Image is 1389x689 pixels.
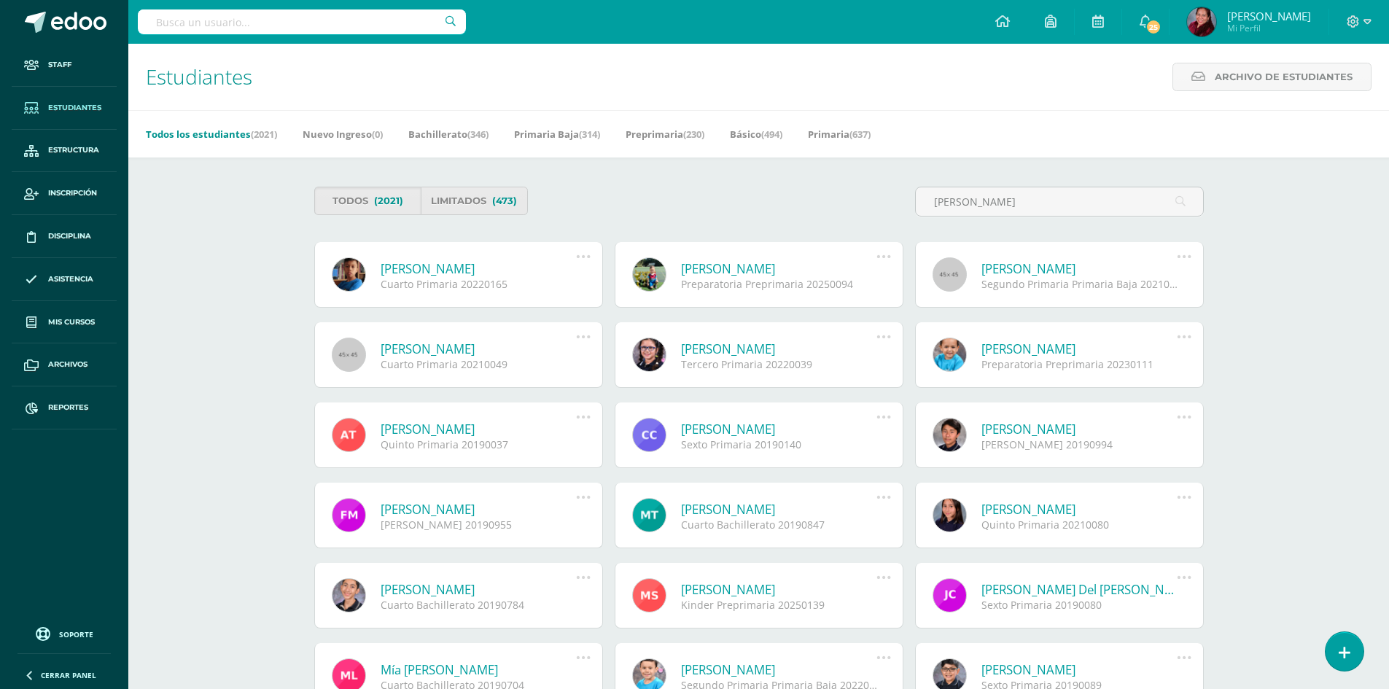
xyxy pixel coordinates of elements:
a: [PERSON_NAME] [681,581,877,598]
a: Mis cursos [12,301,117,344]
span: Staff [48,59,71,71]
a: Soporte [17,623,111,643]
a: Todos(2021) [314,187,421,215]
a: [PERSON_NAME] [681,661,877,678]
div: Cuarto Primaria 20220165 [381,277,577,291]
a: Primaria(637) [808,122,871,146]
span: Mis cursos [48,316,95,328]
div: Cuarto Primaria 20210049 [381,357,577,371]
a: [PERSON_NAME] [381,260,577,277]
div: Quinto Primaria 20190037 [381,437,577,451]
span: 25 [1145,19,1162,35]
div: Preparatoria Preprimaria 20230111 [981,357,1178,371]
span: (637) [849,128,871,141]
div: Segundo Primaria Primaria Baja 20210026 [981,277,1178,291]
a: Reportes [12,386,117,429]
a: Archivos [12,343,117,386]
span: [PERSON_NAME] [1227,9,1311,23]
span: Soporte [59,629,93,639]
a: Preprimaria(230) [626,122,704,146]
a: Básico(494) [730,122,782,146]
a: Disciplina [12,215,117,258]
a: Mía [PERSON_NAME] [381,661,577,678]
span: Archivo de Estudiantes [1215,63,1353,90]
a: Bachillerato(346) [408,122,489,146]
a: [PERSON_NAME] [381,501,577,518]
div: Cuarto Bachillerato 20190784 [381,598,577,612]
div: Preparatoria Preprimaria 20250094 [681,277,877,291]
span: (494) [761,128,782,141]
span: Disciplina [48,230,91,242]
span: (2021) [374,187,403,214]
div: [PERSON_NAME] 20190955 [381,518,577,532]
a: Nuevo Ingreso(0) [303,122,383,146]
span: (0) [372,128,383,141]
a: Estudiantes [12,87,117,130]
div: Tercero Primaria 20220039 [681,357,877,371]
a: [PERSON_NAME] [981,260,1178,277]
a: [PERSON_NAME] [981,340,1178,357]
input: Busca un usuario... [138,9,466,34]
a: [PERSON_NAME] Del [PERSON_NAME] [981,581,1178,598]
a: Limitados(473) [421,187,528,215]
a: Estructura [12,130,117,173]
span: Estudiantes [146,63,252,90]
a: Archivo de Estudiantes [1172,63,1372,91]
span: (2021) [251,128,277,141]
span: (473) [492,187,517,214]
span: Asistencia [48,273,93,285]
span: Archivos [48,359,87,370]
a: [PERSON_NAME] [381,581,577,598]
span: (346) [467,128,489,141]
a: [PERSON_NAME] [681,421,877,437]
img: 00c1b1db20a3e38a90cfe610d2c2e2f3.png [1187,7,1216,36]
span: Cerrar panel [41,670,96,680]
a: [PERSON_NAME] [381,340,577,357]
a: Asistencia [12,258,117,301]
a: [PERSON_NAME] [681,260,877,277]
span: Estructura [48,144,99,156]
span: Estudiantes [48,102,101,114]
a: Inscripción [12,172,117,215]
span: Mi Perfil [1227,22,1311,34]
a: [PERSON_NAME] [981,661,1178,678]
a: Staff [12,44,117,87]
div: Cuarto Bachillerato 20190847 [681,518,877,532]
a: [PERSON_NAME] [381,421,577,437]
div: Quinto Primaria 20210080 [981,518,1178,532]
span: Reportes [48,402,88,413]
div: Sexto Primaria 20190080 [981,598,1178,612]
a: [PERSON_NAME] [681,501,877,518]
a: [PERSON_NAME] [981,421,1178,437]
div: Kinder Preprimaria 20250139 [681,598,877,612]
span: (314) [579,128,600,141]
a: Primaria Baja(314) [514,122,600,146]
input: Busca al estudiante aquí... [916,187,1203,216]
a: [PERSON_NAME] [681,340,877,357]
span: (230) [683,128,704,141]
div: Sexto Primaria 20190140 [681,437,877,451]
a: [PERSON_NAME] [981,501,1178,518]
span: Inscripción [48,187,97,199]
div: [PERSON_NAME] 20190994 [981,437,1178,451]
a: Todos los estudiantes(2021) [146,122,277,146]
